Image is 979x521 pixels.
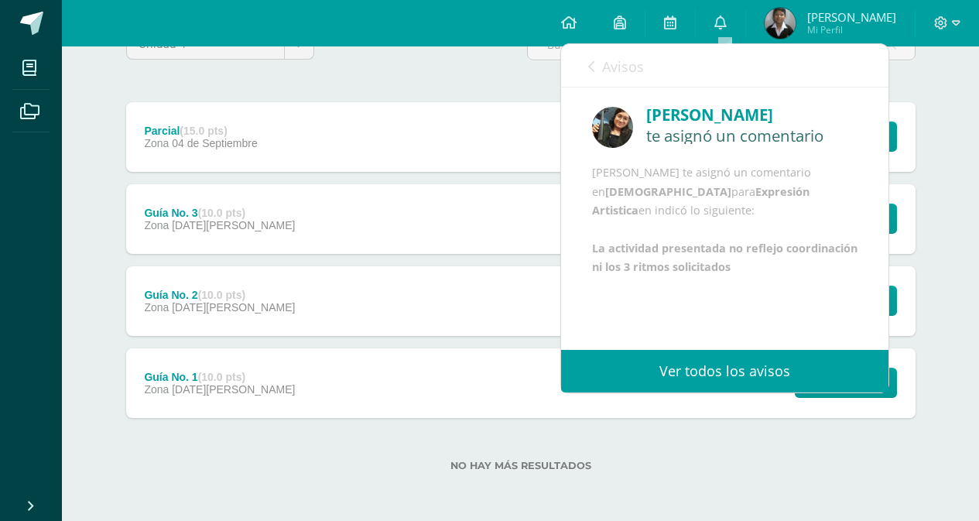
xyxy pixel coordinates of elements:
div: [PERSON_NAME] te asignó un comentario en para en indicó lo siguiente: [592,163,857,277]
div: Parcial [144,125,257,137]
div: [PERSON_NAME] [646,103,857,127]
div: Guía No. 2 [144,289,295,301]
span: Zona [144,301,169,314]
span: 04 de Septiembre [172,137,258,149]
strong: (15.0 pts) [180,125,227,137]
span: [PERSON_NAME] [807,9,896,25]
img: afbb90b42ddb8510e0c4b806fbdf27cc.png [592,107,633,148]
a: Ver todos los avisos [561,350,888,392]
span: Avisos [602,57,644,76]
img: fd1abd5d286b61c40c9e5ccba9322085.png [765,8,796,39]
span: Zona [144,219,169,231]
strong: (10.0 pts) [198,289,245,301]
div: Guía No. 1 [144,371,295,383]
div: te asignó un comentario [646,127,857,144]
span: Mi Perfil [807,23,896,36]
div: Guía No. 3 [144,207,295,219]
strong: (10.0 pts) [198,371,245,383]
label: No hay más resultados [126,460,916,471]
span: [DATE][PERSON_NAME] [172,383,295,396]
strong: (10.0 pts) [198,207,245,219]
span: Zona [144,383,169,396]
b: La actividad presentada no reflejo coordinación ni los 3 ritmos solicitados [592,241,857,274]
span: Zona [144,137,169,149]
b: [DEMOGRAPHIC_DATA] [605,184,731,199]
span: [DATE][PERSON_NAME] [172,219,295,231]
span: [DATE][PERSON_NAME] [172,301,295,314]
